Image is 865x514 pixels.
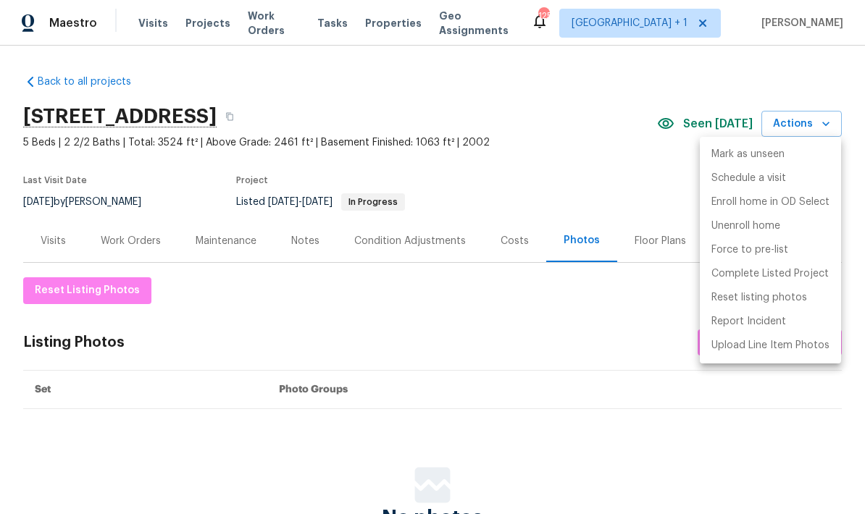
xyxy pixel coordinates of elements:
p: Enroll home in OD Select [711,195,830,210]
p: Complete Listed Project [711,266,829,282]
p: Report Incident [711,314,786,329]
p: Upload Line Item Photos [711,338,830,353]
p: Mark as unseen [711,147,785,162]
p: Unenroll home [711,219,780,234]
p: Force to pre-list [711,243,788,258]
p: Reset listing photos [711,290,807,306]
p: Schedule a visit [711,171,786,186]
